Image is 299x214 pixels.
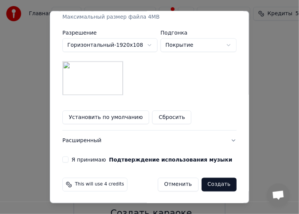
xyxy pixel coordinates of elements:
[62,13,237,21] div: Максимальный размер файла 4MB
[62,30,157,35] label: Разрешение
[72,157,232,162] label: Я принимаю
[62,131,237,151] button: Расширенный
[202,178,237,192] button: Создать
[62,111,149,124] button: Установить по умолчанию
[152,111,191,124] button: Сбросить
[109,157,232,162] button: Я принимаю
[158,178,199,192] button: Отменить
[161,30,237,35] label: Подгонка
[75,182,124,188] span: This will use 4 credits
